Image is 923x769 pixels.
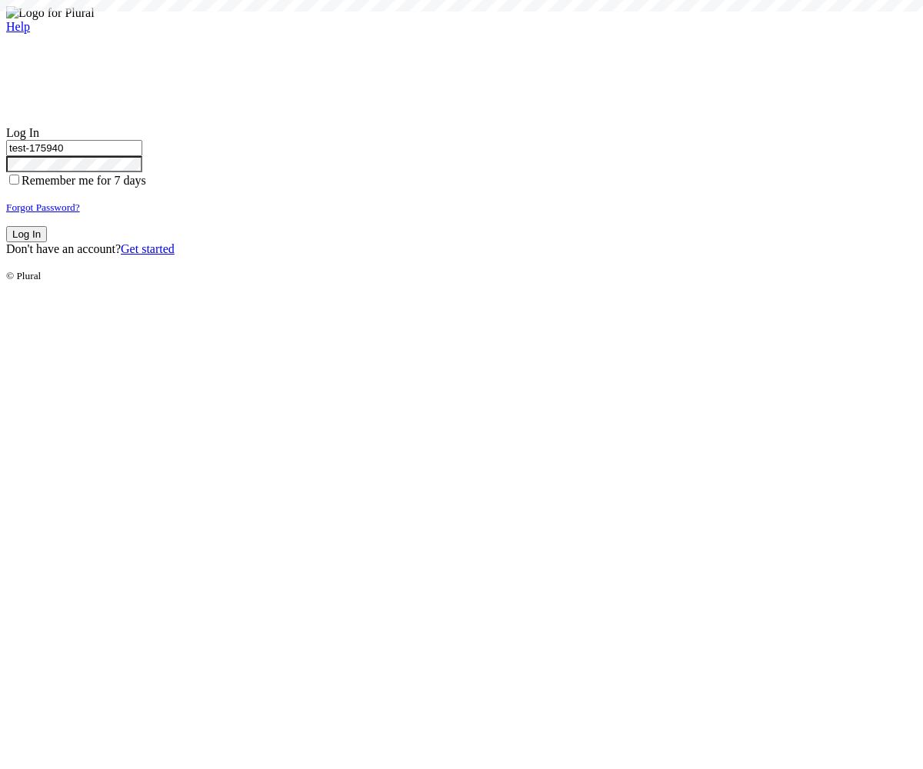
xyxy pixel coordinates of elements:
[6,201,80,213] small: Forgot Password?
[22,174,146,187] span: Remember me for 7 days
[6,126,917,140] div: Log In
[6,6,95,20] img: Logo for Plural
[6,200,80,213] a: Forgot Password?
[6,140,142,156] input: Email address
[9,175,19,185] input: Remember me for 7 days
[121,242,175,255] a: Get started
[6,20,30,33] a: Help
[6,242,917,256] div: Don't have an account?
[6,270,41,281] small: © Plural
[6,226,47,242] button: Log In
